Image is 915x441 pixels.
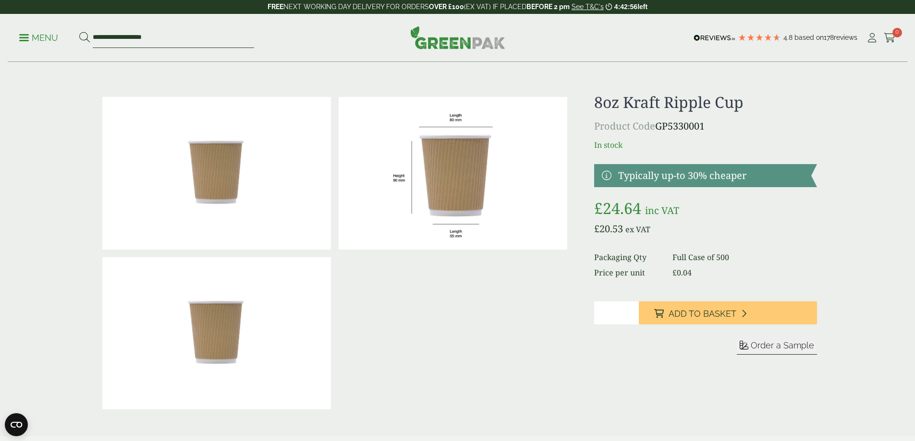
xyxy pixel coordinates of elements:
[429,3,464,11] strong: OVER £100
[268,3,283,11] strong: FREE
[526,3,570,11] strong: BEFORE 2 pm
[834,34,857,41] span: reviews
[694,35,735,41] img: REVIEWS.io
[884,31,896,45] a: 0
[737,340,817,355] button: Order a Sample
[594,139,817,151] p: In stock
[19,32,58,42] a: Menu
[738,33,781,42] div: 4.78 Stars
[625,224,650,235] span: ex VAT
[594,93,817,111] h1: 8oz Kraft Ripple Cup
[594,198,603,218] span: £
[594,267,661,278] dt: Price per unit
[892,28,902,37] span: 0
[824,34,834,41] span: 178
[639,301,817,324] button: Add to Basket
[783,34,794,41] span: 4.8
[572,3,604,11] a: See T&C's
[672,251,817,263] dd: Full Case of 500
[594,251,661,263] dt: Packaging Qty
[5,413,28,436] button: Open CMP widget
[594,222,623,235] bdi: 20.53
[339,97,567,250] img: RippleCup_8oz
[751,340,814,350] span: Order a Sample
[614,3,637,11] span: 4:42:56
[672,267,692,278] bdi: 0.04
[594,119,817,133] p: GP5330001
[410,26,505,49] img: GreenPak Supplies
[102,97,331,250] img: 8oz Kraft Ripple Cup 0
[794,34,824,41] span: Based on
[637,3,647,11] span: left
[645,204,679,217] span: inc VAT
[102,257,331,410] img: 8oz Kraft Ripple Cup Full Case Of 0
[594,222,599,235] span: £
[672,267,677,278] span: £
[866,33,878,43] i: My Account
[884,33,896,43] i: Cart
[594,198,641,218] bdi: 24.64
[594,119,655,132] span: Product Code
[669,309,736,319] span: Add to Basket
[19,32,58,44] p: Menu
